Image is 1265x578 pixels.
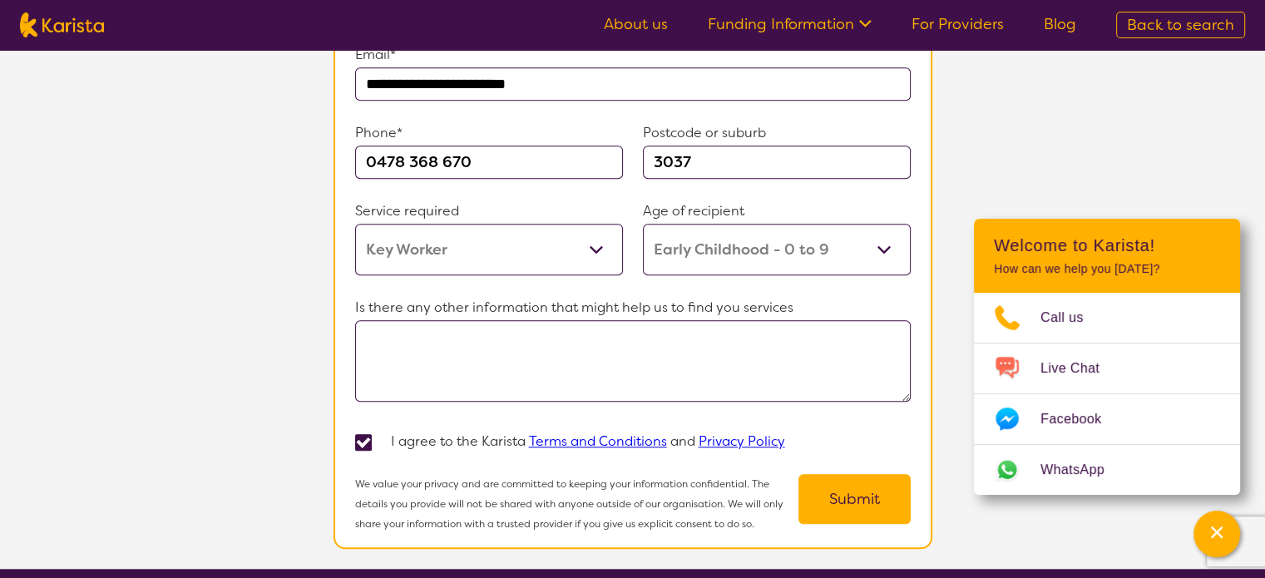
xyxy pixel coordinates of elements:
[1044,14,1076,34] a: Blog
[391,429,785,454] p: I agree to the Karista and
[355,474,798,534] p: We value your privacy and are committed to keeping your information confidential. The details you...
[1116,12,1245,38] a: Back to search
[355,295,911,320] p: Is there any other information that might help us to find you services
[355,42,911,67] p: Email*
[643,199,911,224] p: Age of recipient
[994,262,1220,276] p: How can we help you [DATE]?
[1040,407,1121,432] span: Facebook
[699,432,785,450] a: Privacy Policy
[1127,15,1234,35] span: Back to search
[994,235,1220,255] h2: Welcome to Karista!
[1193,511,1240,557] button: Channel Menu
[604,14,668,34] a: About us
[1040,305,1104,330] span: Call us
[1040,457,1124,482] span: WhatsApp
[798,474,911,524] button: Submit
[912,14,1004,34] a: For Providers
[974,219,1240,495] div: Channel Menu
[355,199,623,224] p: Service required
[20,12,104,37] img: Karista logo
[974,445,1240,495] a: Web link opens in a new tab.
[974,293,1240,495] ul: Choose channel
[529,432,667,450] a: Terms and Conditions
[355,121,623,146] p: Phone*
[643,121,911,146] p: Postcode or suburb
[708,14,872,34] a: Funding Information
[1040,356,1119,381] span: Live Chat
